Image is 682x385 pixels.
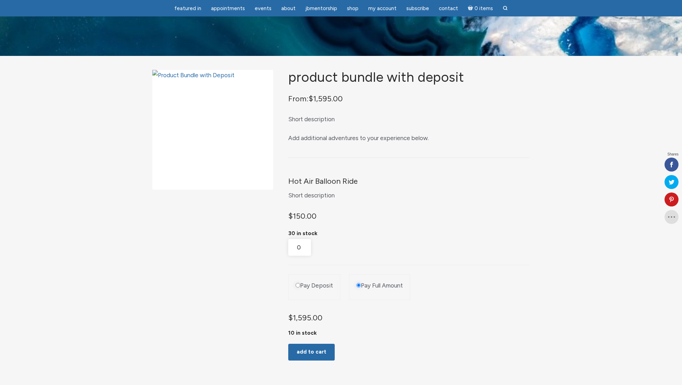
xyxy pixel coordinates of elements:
span: Events [255,5,271,12]
a: About [277,2,300,15]
span: Hot Air Balloon Ride [288,176,358,186]
span: Contact [439,5,458,12]
input: Product quantity [288,239,311,256]
a: Subscribe [402,2,433,15]
span: JBMentorship [305,5,337,12]
a: Cart0 items [464,1,497,15]
span: featured in [174,5,201,12]
span: 0 items [474,6,493,11]
span: Shop [347,5,358,12]
span: My Account [368,5,397,12]
span: $ [309,94,313,103]
label: Pay Full Amount [361,282,403,290]
a: Events [251,2,276,15]
button: Add to cart [288,344,335,361]
i: Cart [468,5,474,12]
a: My Account [364,2,401,15]
a: Appointments [207,2,249,15]
label: Pay Deposit [300,282,333,290]
span: $ [288,313,293,322]
a: Shop [343,2,363,15]
p: 30 in stock [288,228,530,239]
span: From: [288,94,309,103]
bdi: 1,595.00 [309,94,343,103]
p: 10 in stock [288,330,530,336]
span: $ [288,211,293,220]
span: Subscribe [406,5,429,12]
span: Shares [667,153,679,156]
p: Short description [288,114,530,125]
a: featured in [170,2,205,15]
a: Contact [435,2,462,15]
h1: Product Bundle with Deposit [288,70,530,85]
span: Appointments [211,5,245,12]
p: Short description [288,190,530,201]
span: About [281,5,296,12]
span: 1,595.00 [288,313,322,322]
img: Product Bundle with Deposit [152,70,273,190]
p: Add additional adventures to your experience below. [288,133,530,144]
a: JBMentorship [301,2,341,15]
span: 150.00 [288,211,317,220]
